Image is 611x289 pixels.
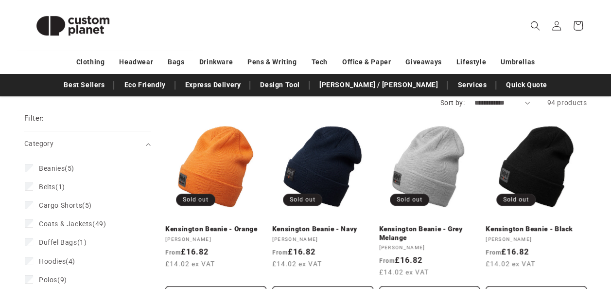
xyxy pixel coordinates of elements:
a: Kensington Beanie - Navy [272,225,373,234]
a: Clothing [76,54,105,71]
a: Quick Quote [501,76,552,93]
span: (1) [39,238,87,247]
span: Beanies [39,164,65,172]
span: (5) [39,164,74,173]
a: Office & Paper [342,54,391,71]
summary: Category (0 selected) [24,131,151,156]
span: Belts [39,183,55,191]
a: Kensington Beanie - Grey Melange [379,225,480,242]
span: (49) [39,219,106,228]
span: Cargo Shorts [39,201,82,209]
span: Category [24,140,53,147]
span: Duffel Bags [39,238,77,246]
a: Express Delivery [180,76,246,93]
a: [PERSON_NAME] / [PERSON_NAME] [314,76,443,93]
a: Kensington Beanie - Orange [165,225,266,234]
a: Services [453,76,491,93]
span: Coats & Jackets [39,220,92,228]
a: Eco Friendly [119,76,170,93]
a: Lifestyle [456,54,486,71]
span: (9) [39,275,67,284]
a: Giveaways [405,54,441,71]
a: Kensington Beanie - Black [486,225,587,234]
span: 94 products [547,99,587,107]
a: Headwear [119,54,153,71]
iframe: Chat Widget [562,242,611,289]
span: Polos [39,276,57,284]
span: (4) [39,257,75,266]
a: Tech [311,54,327,71]
span: Hoodies [39,257,66,265]
a: Umbrellas [501,54,535,71]
span: (1) [39,182,65,191]
a: Pens & Writing [247,54,297,71]
span: (5) [39,201,92,210]
label: Sort by: [440,99,465,107]
summary: Search [524,15,546,36]
a: Best Sellers [59,76,109,93]
a: Design Tool [255,76,305,93]
img: Custom Planet [24,4,122,48]
a: Bags [168,54,184,71]
h2: Filter: [24,113,44,124]
a: Drinkware [199,54,233,71]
